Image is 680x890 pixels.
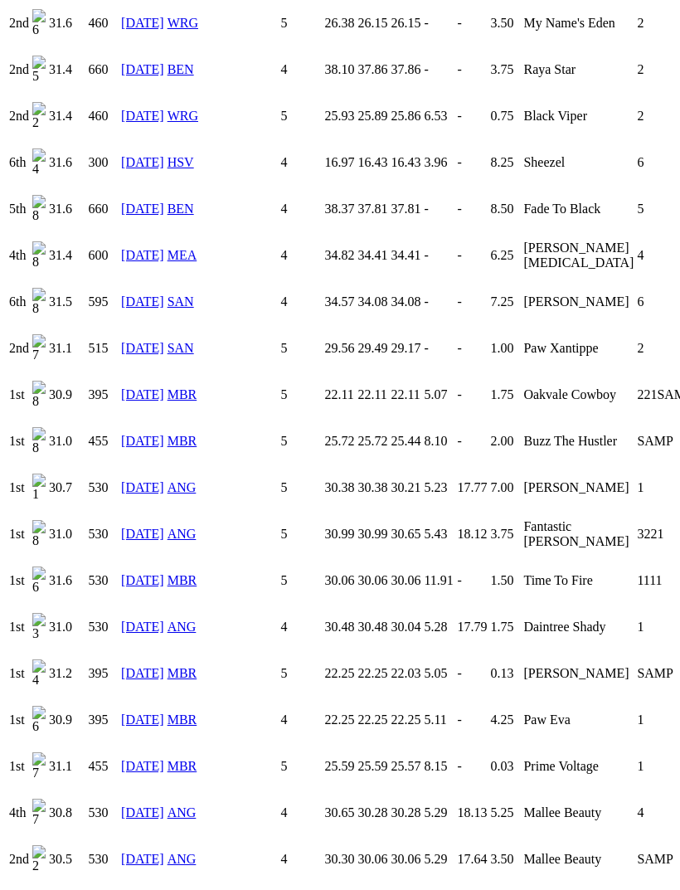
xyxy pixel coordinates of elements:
a: [DATE] [121,620,164,634]
img: 4 [32,659,46,688]
a: [DATE] [121,387,164,401]
td: My Name's Eden [522,1,634,46]
td: Raya Star [522,47,634,92]
td: 1st [8,651,30,696]
td: 530 [88,790,119,835]
td: 16.43 [390,140,421,185]
td: 4 [280,280,323,324]
a: WRG [168,109,198,123]
td: - [456,1,488,46]
td: 31.4 [48,47,86,92]
td: 22.25 [357,698,388,742]
td: 34.41 [390,233,421,278]
td: Daintree Shady [522,605,634,649]
td: - [456,94,488,139]
td: 30.28 [390,790,421,835]
td: 26.38 [323,1,355,46]
td: 34.57 [323,280,355,324]
img: 4 [32,148,46,177]
img: 5 [32,56,46,84]
td: - [456,558,488,603]
td: 30.8 [48,790,86,835]
td: 6.25 [489,233,521,278]
td: 3.75 [489,512,521,557]
td: 31.1 [48,326,86,371]
img: 1 [32,474,46,502]
td: Paw Eva [522,698,634,742]
td: 30.06 [390,837,421,882]
td: - [456,47,488,92]
td: 2nd [8,837,30,882]
a: [DATE] [121,109,164,123]
img: 8 [32,520,46,548]
td: 3.50 [489,837,521,882]
a: WRG [168,16,198,30]
a: BEN [168,62,194,76]
td: 395 [88,372,119,417]
td: 25.72 [357,419,388,464]
td: 31.0 [48,512,86,557]
td: 1st [8,605,30,649]
td: 460 [88,94,119,139]
td: 8.50 [489,187,521,231]
td: - [423,280,454,324]
a: SAN [168,294,194,309]
td: 5 [280,1,323,46]
td: 25.59 [357,744,388,789]
td: 1st [8,744,30,789]
td: 22.25 [323,698,355,742]
td: Mallee Beauty [522,790,634,835]
td: 25.59 [323,744,355,789]
td: 30.38 [357,465,388,510]
td: 30.48 [357,605,388,649]
td: 30.06 [390,558,421,603]
td: 6th [8,280,30,324]
td: 1.50 [489,558,521,603]
td: 22.25 [390,698,421,742]
td: 7.00 [489,465,521,510]
td: 395 [88,698,119,742]
td: 37.86 [357,47,388,92]
a: [DATE] [121,480,164,494]
td: 395 [88,651,119,696]
td: 38.10 [323,47,355,92]
td: 2nd [8,1,30,46]
td: 31.6 [48,187,86,231]
img: 6 [32,706,46,734]
td: 17.79 [456,605,488,649]
td: 1.75 [489,372,521,417]
td: Sheezel [522,140,634,185]
td: 2nd [8,47,30,92]
a: [DATE] [121,805,164,819]
td: 30.48 [323,605,355,649]
a: MBR [168,712,197,727]
td: 30.9 [48,372,86,417]
td: Fade To Black [522,187,634,231]
img: 7 [32,752,46,781]
td: 2nd [8,94,30,139]
td: 0.75 [489,94,521,139]
td: 25.86 [390,94,421,139]
img: 8 [32,195,46,223]
img: 6 [32,567,46,595]
td: 22.11 [390,372,421,417]
td: 1st [8,419,30,464]
a: HSV [168,155,194,169]
a: [DATE] [121,202,164,216]
td: 4 [280,698,323,742]
td: 25.57 [390,744,421,789]
td: 37.81 [357,187,388,231]
a: [DATE] [121,666,164,680]
td: 4.25 [489,698,521,742]
td: 5.43 [423,512,454,557]
td: 31.4 [48,94,86,139]
a: [DATE] [121,62,164,76]
td: 38.37 [323,187,355,231]
td: 1.00 [489,326,521,371]
td: 11.91 [423,558,454,603]
td: Buzz The Hustler [522,419,634,464]
td: 5th [8,187,30,231]
td: 25.93 [323,94,355,139]
td: 30.06 [323,558,355,603]
td: 530 [88,558,119,603]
